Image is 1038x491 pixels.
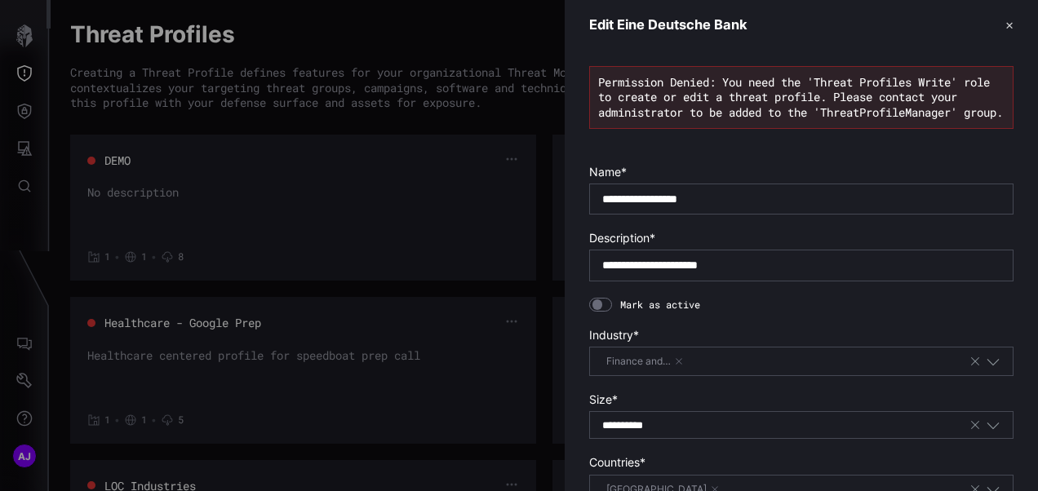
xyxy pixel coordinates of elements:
[589,392,1014,407] label: Size *
[986,418,1000,432] button: Toggle options menu
[969,418,982,432] button: Clear selection
[986,354,1000,369] button: Toggle options menu
[602,353,688,369] span: Finance and Insurance
[598,74,1003,119] span: Permission Denied: You need the 'Threat Profiles Write' role to create or edit a threat profile. ...
[1005,16,1014,33] button: ✕
[589,328,1014,343] label: Industry *
[589,455,1014,470] label: Countries *
[620,299,700,312] span: Mark as active
[589,16,747,33] h3: Edit Eine Deutsche Bank
[589,165,1014,179] label: Name *
[969,354,982,369] button: Clear selection
[589,231,1014,245] label: Description *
